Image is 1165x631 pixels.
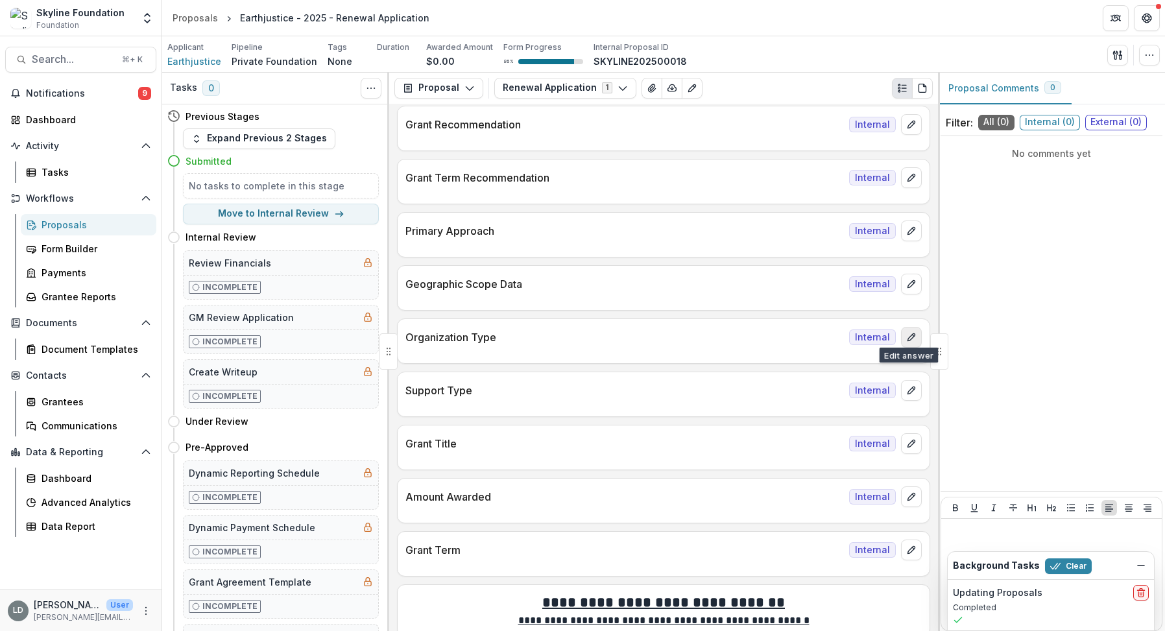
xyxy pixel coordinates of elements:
[232,42,263,53] p: Pipeline
[173,11,218,25] div: Proposals
[167,42,204,53] p: Applicant
[901,433,922,454] button: edit
[42,495,146,509] div: Advanced Analytics
[167,54,221,68] a: Earthjustice
[938,73,1072,104] button: Proposal Comments
[167,8,223,27] a: Proposals
[503,42,562,53] p: Form Progress
[953,602,1149,613] p: Completed
[42,419,146,433] div: Communications
[42,519,146,533] div: Data Report
[849,329,896,345] span: Internal
[405,383,844,398] p: Support Type
[21,339,156,360] a: Document Templates
[849,436,896,451] span: Internal
[901,167,922,188] button: edit
[1085,115,1147,130] span: External ( 0 )
[5,442,156,462] button: Open Data & Reporting
[26,113,146,126] div: Dashboard
[682,78,703,99] button: Edit as form
[1045,558,1092,574] button: Clear
[42,342,146,356] div: Document Templates
[119,53,145,67] div: ⌘ + K
[405,117,844,132] p: Grant Recommendation
[232,54,317,68] p: Private Foundation
[849,223,896,239] span: Internal
[189,365,258,379] h5: Create Writeup
[26,447,136,458] span: Data & Reporting
[189,466,320,480] h5: Dynamic Reporting Schedule
[183,128,335,149] button: Expand Previous 2 Stages
[946,147,1157,160] p: No comments yet
[5,188,156,209] button: Open Workflows
[892,78,913,99] button: Plaintext view
[202,281,258,293] p: Incomplete
[21,238,156,259] a: Form Builder
[1044,500,1059,516] button: Heading 2
[5,313,156,333] button: Open Documents
[426,42,493,53] p: Awarded Amount
[202,601,258,612] p: Incomplete
[42,266,146,280] div: Payments
[405,170,844,185] p: Grant Term Recommendation
[26,318,136,329] span: Documents
[170,82,197,93] h3: Tasks
[42,218,146,232] div: Proposals
[328,42,347,53] p: Tags
[21,214,156,235] a: Proposals
[34,612,133,623] p: [PERSON_NAME][EMAIL_ADDRESS][DOMAIN_NAME]
[1121,500,1136,516] button: Align Center
[202,492,258,503] p: Incomplete
[21,161,156,183] a: Tasks
[5,136,156,156] button: Open Activity
[42,242,146,256] div: Form Builder
[5,365,156,386] button: Open Contacts
[1101,500,1117,516] button: Align Left
[189,256,271,270] h5: Review Financials
[202,336,258,348] p: Incomplete
[1082,500,1098,516] button: Ordered List
[426,54,455,68] p: $0.00
[912,78,933,99] button: PDF view
[240,11,429,25] div: Earthjustice - 2025 - Renewal Application
[21,262,156,283] a: Payments
[849,383,896,398] span: Internal
[5,109,156,130] a: Dashboard
[849,542,896,558] span: Internal
[36,6,125,19] div: Skyline Foundation
[849,170,896,185] span: Internal
[186,230,256,244] h4: Internal Review
[21,468,156,489] a: Dashboard
[42,471,146,485] div: Dashboard
[21,492,156,513] a: Advanced Analytics
[186,110,259,123] h4: Previous Stages
[138,87,151,100] span: 9
[405,542,844,558] p: Grant Term
[34,598,101,612] p: [PERSON_NAME]
[183,204,379,224] button: Move to Internal Review
[26,193,136,204] span: Workflows
[5,47,156,73] button: Search...
[42,165,146,179] div: Tasks
[849,489,896,505] span: Internal
[189,521,315,534] h5: Dynamic Payment Schedule
[167,8,435,27] nav: breadcrumb
[1024,500,1040,516] button: Heading 1
[377,42,409,53] p: Duration
[901,380,922,401] button: edit
[106,599,133,611] p: User
[13,606,23,615] div: Lisa Dinh
[138,603,154,619] button: More
[946,115,973,130] p: Filter:
[26,88,138,99] span: Notifications
[21,516,156,537] a: Data Report
[1133,558,1149,573] button: Dismiss
[186,154,232,168] h4: Submitted
[202,390,258,402] p: Incomplete
[1134,5,1160,31] button: Get Help
[42,395,146,409] div: Grantees
[405,223,844,239] p: Primary Approach
[953,588,1042,599] h2: Updating Proposals
[186,440,248,454] h4: Pre-Approved
[594,42,669,53] p: Internal Proposal ID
